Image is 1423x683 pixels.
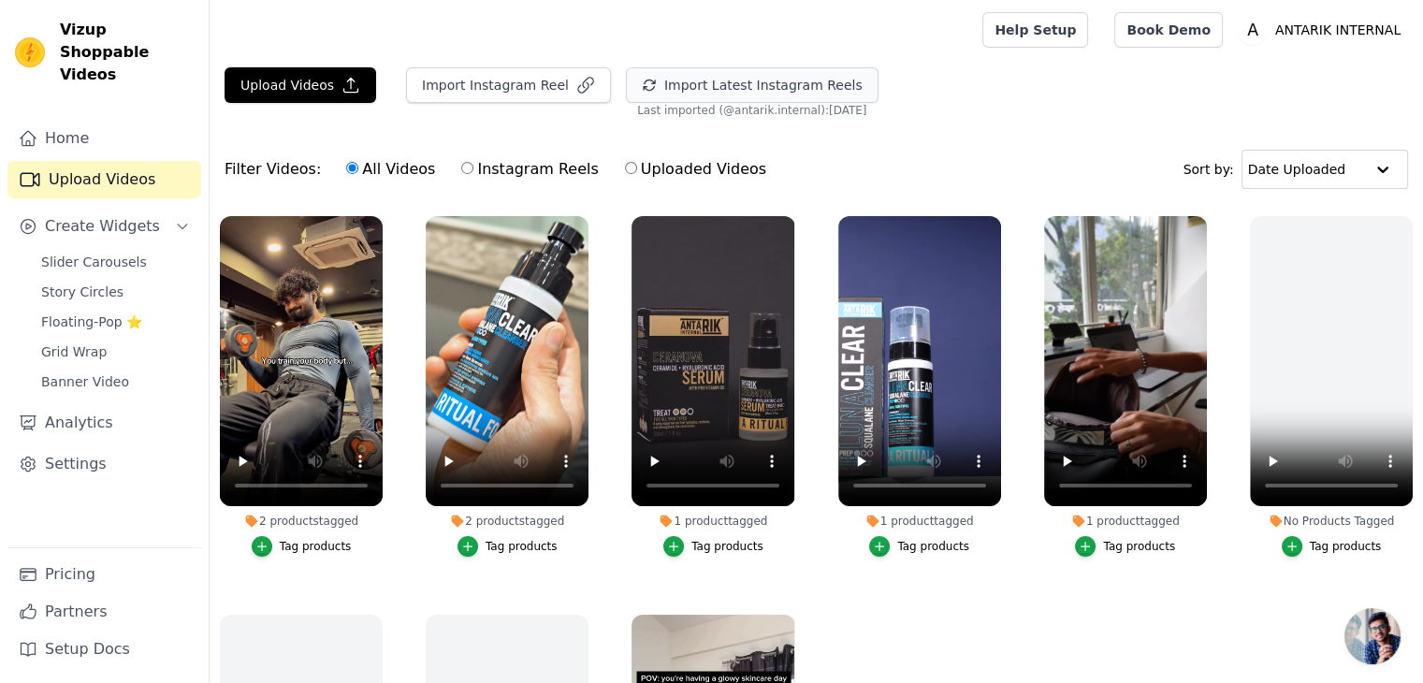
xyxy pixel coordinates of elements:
[461,162,473,174] input: Instagram Reels
[225,67,376,103] button: Upload Videos
[41,312,142,331] span: Floating-Pop ⭐
[7,631,201,668] a: Setup Docs
[30,369,201,395] a: Banner Video
[30,309,201,335] a: Floating-Pop ⭐
[626,67,878,103] button: Import Latest Instagram Reels
[7,120,201,157] a: Home
[7,161,201,198] a: Upload Videos
[1044,514,1207,529] div: 1 product tagged
[632,514,794,529] div: 1 product tagged
[982,12,1088,48] a: Help Setup
[1114,12,1222,48] a: Book Demo
[60,19,194,86] span: Vizup Shoppable Videos
[1238,13,1408,47] button: A ANTARIK INTERNAL
[41,253,147,271] span: Slider Carousels
[1183,150,1409,189] div: Sort by:
[41,342,107,361] span: Grid Wrap
[624,157,767,182] label: Uploaded Videos
[406,67,611,103] button: Import Instagram Reel
[1310,539,1382,554] div: Tag products
[691,539,763,554] div: Tag products
[486,539,558,554] div: Tag products
[897,539,969,554] div: Tag products
[7,208,201,245] button: Create Widgets
[637,103,866,118] span: Last imported (@ antarik.internal ): [DATE]
[838,514,1001,529] div: 1 product tagged
[15,37,45,67] img: Vizup
[345,157,436,182] label: All Videos
[1103,539,1175,554] div: Tag products
[7,556,201,593] a: Pricing
[30,249,201,275] a: Slider Carousels
[7,593,201,631] a: Partners
[1075,536,1175,557] button: Tag products
[1247,21,1258,39] text: A
[41,372,129,391] span: Banner Video
[7,404,201,442] a: Analytics
[1344,608,1401,664] div: Open chat
[41,283,123,301] span: Story Circles
[220,514,383,529] div: 2 products tagged
[225,148,777,191] div: Filter Videos:
[1282,536,1382,557] button: Tag products
[252,536,352,557] button: Tag products
[625,162,637,174] input: Uploaded Videos
[1250,514,1413,529] div: No Products Tagged
[30,339,201,365] a: Grid Wrap
[45,215,160,238] span: Create Widgets
[869,536,969,557] button: Tag products
[346,162,358,174] input: All Videos
[7,445,201,483] a: Settings
[30,279,201,305] a: Story Circles
[280,539,352,554] div: Tag products
[663,536,763,557] button: Tag products
[460,157,599,182] label: Instagram Reels
[426,514,588,529] div: 2 products tagged
[1268,13,1408,47] p: ANTARIK INTERNAL
[457,536,558,557] button: Tag products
